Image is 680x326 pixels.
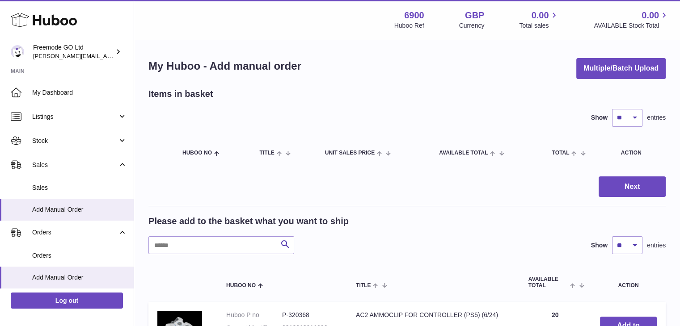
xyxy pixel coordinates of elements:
[599,176,666,197] button: Next
[32,88,127,97] span: My Dashboard
[552,150,570,156] span: Total
[32,137,118,145] span: Stock
[11,45,24,59] img: lenka.smikniarova@gioteck.com
[32,184,127,192] span: Sales
[259,150,274,156] span: Title
[394,21,424,30] div: Huboo Ref
[519,9,559,30] a: 0.00 Total sales
[621,150,657,156] div: Action
[33,52,179,59] span: [PERSON_NAME][EMAIL_ADDRESS][DOMAIN_NAME]
[528,276,568,288] span: AVAILABLE Total
[32,205,127,214] span: Add Manual Order
[459,21,485,30] div: Currency
[11,293,123,309] a: Log out
[591,241,608,250] label: Show
[32,161,118,169] span: Sales
[148,59,301,73] h1: My Huboo - Add manual order
[33,43,114,60] div: Freemode GO Ltd
[647,241,666,250] span: entries
[182,150,212,156] span: Huboo no
[325,150,375,156] span: Unit Sales Price
[519,21,559,30] span: Total sales
[226,283,256,288] span: Huboo no
[32,113,118,121] span: Listings
[32,228,118,237] span: Orders
[642,9,659,21] span: 0.00
[356,283,371,288] span: Title
[32,273,127,282] span: Add Manual Order
[594,21,669,30] span: AVAILABLE Stock Total
[591,267,666,297] th: Action
[532,9,549,21] span: 0.00
[282,311,338,319] dd: P-320368
[647,113,666,122] span: entries
[439,150,488,156] span: AVAILABLE Total
[591,113,608,122] label: Show
[148,88,213,100] h2: Items in basket
[32,251,127,260] span: Orders
[226,311,282,319] dt: Huboo P no
[465,9,484,21] strong: GBP
[148,215,349,227] h2: Please add to the basket what you want to ship
[576,58,666,79] button: Multiple/Batch Upload
[594,9,669,30] a: 0.00 AVAILABLE Stock Total
[404,9,424,21] strong: 6900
